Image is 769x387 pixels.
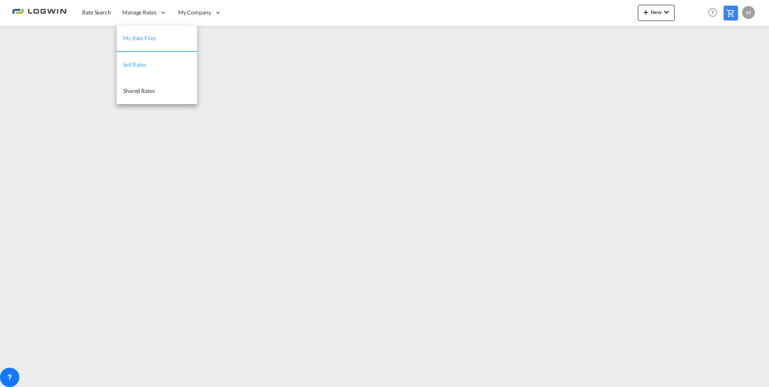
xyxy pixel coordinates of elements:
a: My Rate Files [117,26,197,52]
span: Sell Rates [123,61,146,68]
span: Rate Search [82,9,111,16]
div: M [742,6,755,19]
button: icon-plus 400-fgNewicon-chevron-down [638,5,674,21]
div: Help [706,6,724,20]
a: Shared Rates [117,78,197,104]
md-icon: icon-plus 400-fg [641,7,651,17]
img: 2761ae10d95411efa20a1f5e0282d2d7.png [12,4,66,22]
span: Help [706,6,720,19]
span: Shared Rates [123,87,155,94]
a: Sell Rates [117,52,197,78]
span: New [641,9,671,15]
span: My Rate Files [123,35,156,41]
md-icon: icon-chevron-down [662,7,671,17]
span: My Company [178,8,211,16]
span: Manage Rates [122,8,156,16]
